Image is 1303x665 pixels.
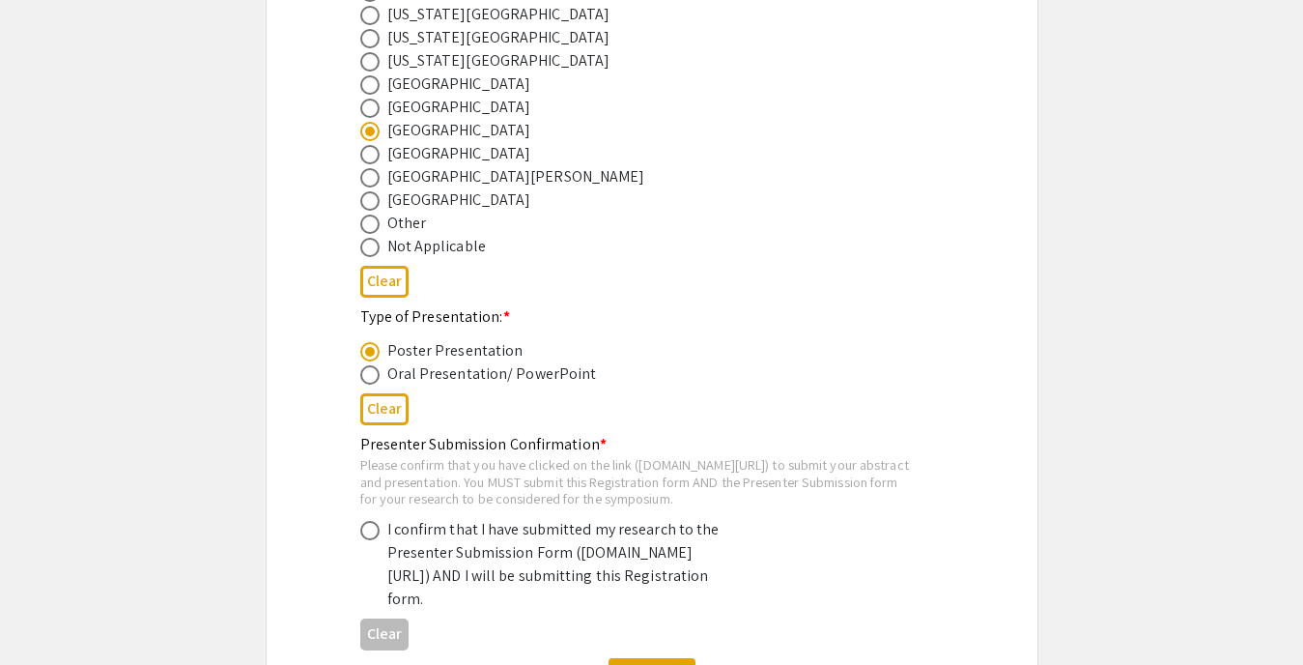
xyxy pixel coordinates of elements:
div: [US_STATE][GEOGRAPHIC_DATA] [387,49,610,72]
iframe: Chat [14,578,82,651]
div: [GEOGRAPHIC_DATA] [387,72,531,96]
mat-label: Presenter Submission Confirmation [360,434,607,454]
mat-label: Type of Presentation: [360,306,510,327]
div: [GEOGRAPHIC_DATA] [387,96,531,119]
div: Oral Presentation/ PowerPoint [387,362,597,386]
div: I confirm that I have submitted my research to the Presenter Submission Form ([DOMAIN_NAME][URL])... [387,518,725,611]
div: [US_STATE][GEOGRAPHIC_DATA] [387,26,610,49]
div: [GEOGRAPHIC_DATA][PERSON_NAME] [387,165,645,188]
div: Other [387,212,427,235]
div: Not Applicable [387,235,486,258]
div: [GEOGRAPHIC_DATA] [387,142,531,165]
div: [US_STATE][GEOGRAPHIC_DATA] [387,3,610,26]
div: [GEOGRAPHIC_DATA] [387,119,531,142]
div: [GEOGRAPHIC_DATA] [387,188,531,212]
button: Clear [360,266,409,298]
div: Poster Presentation [387,339,524,362]
div: Please confirm that you have clicked on the link ([DOMAIN_NAME][URL]) to submit your abstract and... [360,456,913,507]
button: Clear [360,619,409,651]
button: Clear [360,393,409,425]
